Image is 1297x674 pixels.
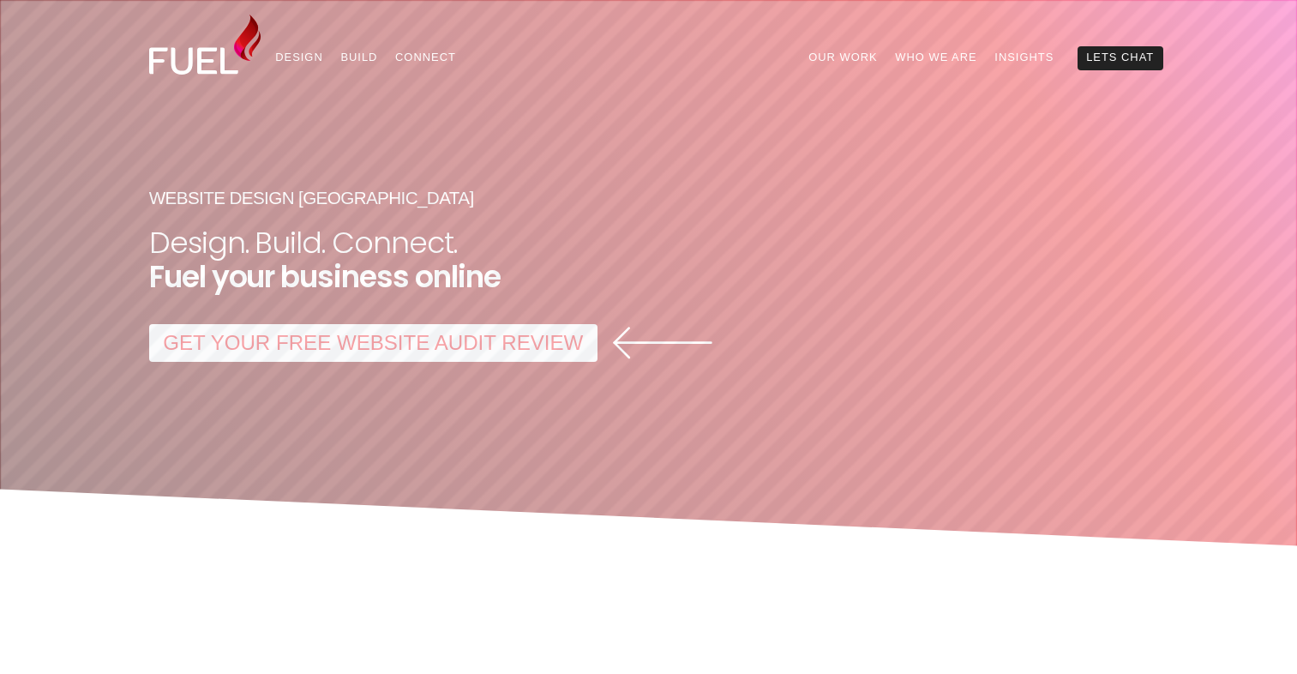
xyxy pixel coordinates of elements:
a: Connect [387,46,465,70]
a: Build [332,46,387,70]
a: Lets Chat [1078,46,1163,70]
a: Design [267,46,332,70]
a: Who We Are [886,46,986,70]
a: Insights [986,46,1063,70]
a: Our Work [800,46,886,70]
img: Fuel Design Ltd - Website design and development company in North Shore, Auckland [149,15,261,75]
